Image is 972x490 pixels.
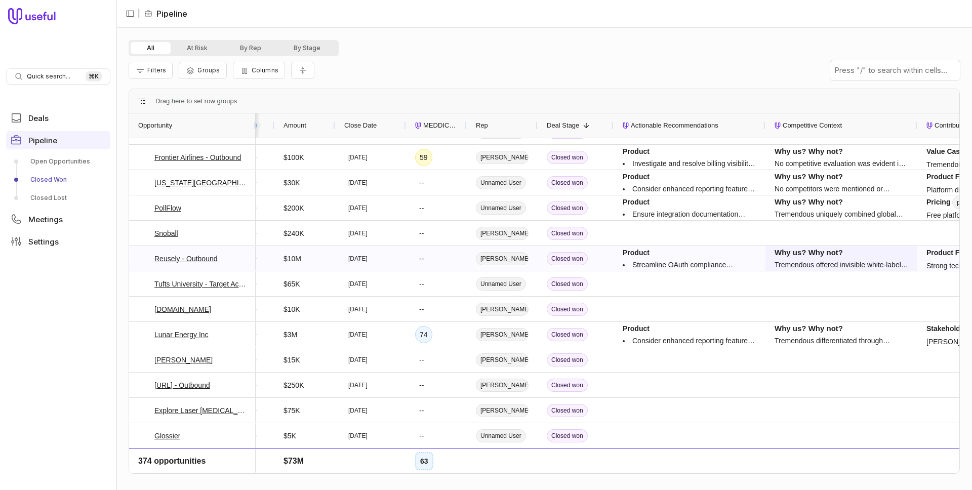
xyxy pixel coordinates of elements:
[131,42,171,54] button: All
[775,259,908,271] p: Tremendous offered invisible white-label integration that eliminated the branding confusion issue...
[476,119,488,132] span: Rep
[348,255,368,263] time: [DATE]
[138,8,140,20] span: |
[348,432,368,440] time: [DATE]
[155,95,237,107] div: Row Groups
[547,303,588,316] span: Closed won
[623,183,756,195] dd: Consider enhanced reporting features for institutional compliance requirements
[623,335,756,347] dd: Consider enhanced reporting features for program managers tracking redemption status and budget u...
[348,305,368,313] time: [DATE]
[775,113,908,138] div: Competitive Context
[775,196,908,208] h1: Why us? Why not?
[547,353,588,366] span: Closed won
[123,6,138,21] button: Collapse sidebar
[154,177,247,189] a: [US_STATE][GEOGRAPHIC_DATA]
[147,66,166,74] span: Filters
[419,253,424,265] div: --
[154,379,210,391] a: [URL] - Outbound
[547,379,588,392] span: Closed won
[783,119,842,132] span: Competitive Context
[419,430,424,442] div: --
[623,113,756,138] div: Actionable Recommendations
[476,227,529,240] span: [PERSON_NAME]
[476,379,529,392] span: [PERSON_NAME]
[277,42,337,54] button: By Stage
[419,278,424,290] div: --
[348,179,368,187] time: [DATE]
[348,280,368,288] time: [DATE]
[775,335,908,347] p: Tremendous differentiated through comprehensive payout consolidation ('200 plus options'), superi...
[476,151,529,164] span: [PERSON_NAME]
[283,455,304,467] div: $100K
[476,201,526,215] span: Unnamed User
[775,145,908,157] h1: Why us? Why not?
[283,253,301,265] div: $10M
[28,238,59,246] span: Settings
[420,329,428,341] div: 74
[154,253,218,265] a: Reusely - Outbound
[623,259,756,271] dd: Streamline OAuth compliance processes for multi-client integrations
[420,151,428,164] div: 59
[138,119,172,132] span: Opportunity
[6,172,110,188] a: Closed Won
[476,429,526,442] span: Unnamed User
[631,119,718,132] span: Actionable Recommendations
[775,247,908,259] h1: Why us? Why not?
[252,66,278,74] span: Columns
[476,176,526,189] span: Unnamed User
[547,404,588,417] span: Closed won
[415,113,458,138] div: MEDDICC Score
[775,157,908,170] p: No competitive evaluation was evident in the evidence. This appears to be a sole-source decision ...
[283,177,300,189] div: $30K
[623,322,756,335] dt: Product
[154,404,247,417] a: Explore Laser [MEDICAL_DATA] Treatments
[283,404,300,417] div: $75K
[419,379,424,391] div: --
[775,208,908,220] p: Tremendous uniquely combined global reach (232+ countries) with free platform access and comprehe...
[129,62,173,79] button: Filter Pipeline
[344,119,377,132] span: Close Date
[283,379,304,391] div: $250K
[171,42,224,54] button: At Risk
[547,119,579,132] span: Deal Stage
[348,457,368,465] time: [DATE]
[283,354,300,366] div: $15K
[283,430,296,442] div: $5K
[28,216,63,223] span: Meetings
[348,381,368,389] time: [DATE]
[547,227,588,240] span: Closed won
[419,303,424,315] div: --
[6,153,110,170] a: Open Opportunities
[476,252,529,265] span: [PERSON_NAME]
[6,190,110,206] a: Closed Lost
[547,455,588,468] span: Closed won
[830,60,960,80] input: Press "/" to search within cells...
[224,42,277,54] button: By Rep
[547,151,588,164] span: Closed won
[623,196,756,208] dt: Product
[283,227,304,239] div: $240K
[348,331,368,339] time: [DATE]
[283,119,306,132] span: Amount
[154,227,178,239] a: Snoball
[419,227,424,239] div: --
[6,232,110,251] a: Settings
[476,328,529,341] span: [PERSON_NAME]
[283,278,300,290] div: $65K
[623,145,756,157] dt: Product
[154,278,247,290] a: Tufts University - Target Account Deal
[547,429,588,442] span: Closed won
[547,328,588,341] span: Closed won
[6,109,110,127] a: Deals
[419,455,424,467] div: --
[179,62,226,79] button: Group Pipeline
[154,202,181,214] a: PollFlow
[419,354,424,366] div: --
[623,157,756,170] dd: Investigate and resolve billing visibility issues like [PERSON_NAME] experienced
[775,171,908,183] h1: Why us? Why not?
[623,171,756,183] dt: Product
[476,277,526,291] span: Unnamed User
[623,208,756,220] dd: Ensure integration documentation supports rapid implementation timelines
[28,137,57,144] span: Pipeline
[6,131,110,149] a: Pipeline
